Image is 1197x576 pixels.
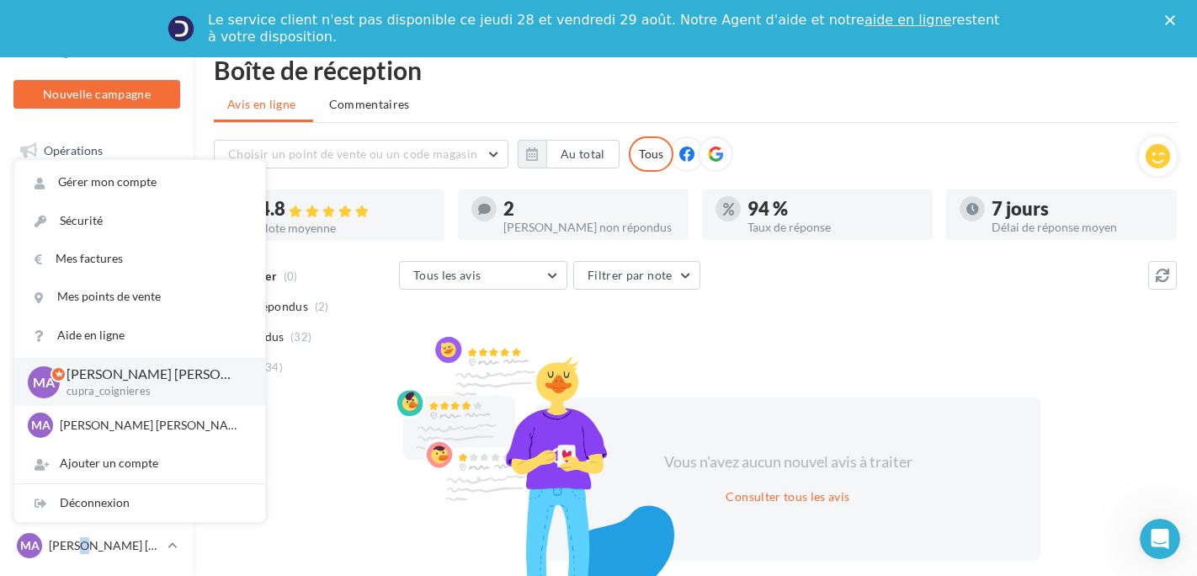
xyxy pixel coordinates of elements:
button: Au total [546,140,620,168]
p: cupra_coignieres [66,384,238,399]
div: Boîte de réception [214,57,1177,83]
p: [PERSON_NAME] [PERSON_NAME] [66,365,238,384]
p: [PERSON_NAME] [PERSON_NAME] [49,537,161,554]
a: Boîte de réception [10,175,184,211]
span: (32) [290,330,311,344]
span: Choisir un point de vente ou un code magasin [228,147,477,161]
span: MA [31,417,51,434]
button: Au total [518,140,620,168]
div: 2 [503,200,675,218]
span: MA [33,372,55,392]
a: MA [PERSON_NAME] [PERSON_NAME] [13,530,180,562]
div: Déconnexion [14,484,265,522]
a: Mes points de vente [14,278,265,316]
div: [PERSON_NAME] non répondus [503,221,675,233]
a: Mes factures [14,240,265,278]
button: Filtrer par note [573,261,700,290]
a: Contacts [10,302,184,338]
p: [PERSON_NAME] [PERSON_NAME] [60,417,245,434]
img: Profile image for Service-Client [168,15,194,42]
span: (2) [315,300,329,313]
div: Vous n'avez aucun nouvel avis à traiter [643,451,933,473]
a: Visibilité en ligne [10,218,184,253]
a: Aide en ligne [14,317,265,355]
span: Commentaires [329,96,410,113]
span: (34) [262,360,283,374]
a: Campagnes [10,260,184,296]
span: Non répondus [230,298,308,315]
span: Opérations [44,143,103,157]
a: PLV et print personnalisable [10,428,184,477]
div: Note moyenne [259,222,431,234]
button: Tous les avis [399,261,567,290]
a: Calendrier [10,386,184,421]
a: Sécurité [14,202,265,240]
a: Opérations [10,133,184,168]
button: Nouvelle campagne [13,80,180,109]
div: Taux de réponse [747,221,919,233]
iframe: Intercom live chat [1140,519,1180,559]
div: 7 jours [992,200,1163,218]
div: 94 % [747,200,919,218]
div: Tous [629,136,673,172]
span: MA [20,537,40,554]
span: Tous les avis [413,268,481,282]
a: Gérer mon compte [14,163,265,201]
a: aide en ligne [864,12,951,28]
div: Fermer [1165,15,1182,25]
a: Médiathèque [10,344,184,379]
div: Ajouter un compte [14,445,265,483]
button: Consulter tous les avis [719,487,856,507]
div: 4.8 [259,200,431,219]
button: Choisir un point de vente ou un code magasin [214,140,508,168]
a: Campagnes DataOnDemand [10,483,184,533]
div: Le service client n'est pas disponible ce jeudi 28 et vendredi 29 août. Notre Agent d'aide et not... [208,12,1003,45]
div: Délai de réponse moyen [992,221,1163,233]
